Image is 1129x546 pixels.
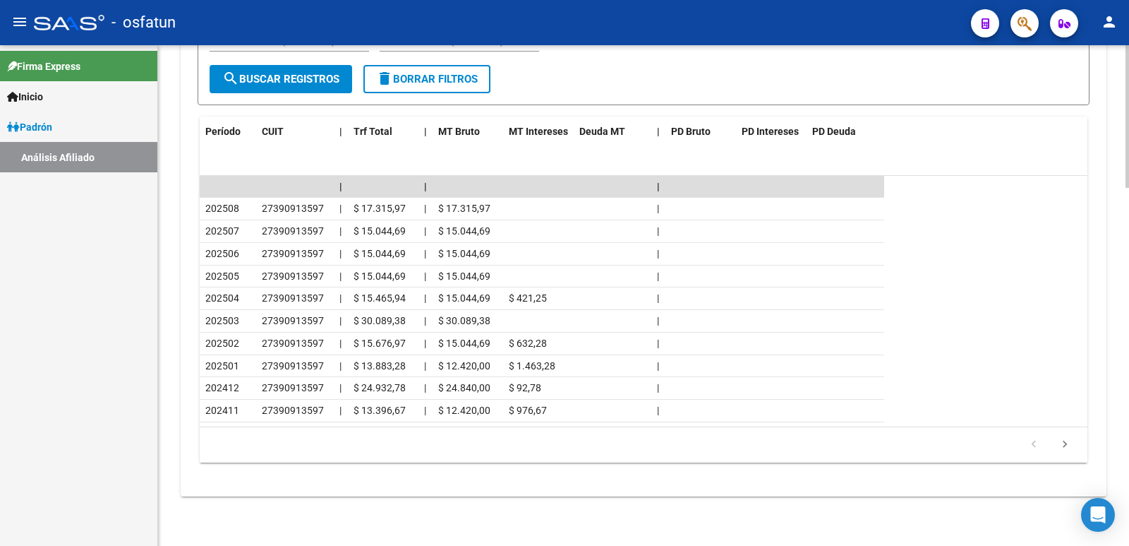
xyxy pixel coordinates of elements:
[339,203,342,214] span: |
[262,382,324,393] span: 27390913597
[503,117,574,147] datatable-header-cell: MT Intereses
[339,405,342,416] span: |
[657,126,660,137] span: |
[205,315,239,326] span: 202503
[424,382,426,393] span: |
[354,126,392,137] span: Trf Total
[509,382,541,393] span: $ 92,78
[438,203,490,214] span: $ 17.315,97
[200,117,256,147] datatable-header-cell: Período
[205,203,239,214] span: 202508
[418,117,433,147] datatable-header-cell: |
[7,119,52,135] span: Padrón
[424,248,426,259] span: |
[657,292,659,304] span: |
[339,225,342,237] span: |
[1020,437,1047,453] a: go to previous page
[363,65,490,93] button: Borrar Filtros
[205,338,239,349] span: 202502
[262,292,324,304] span: 27390913597
[438,292,490,304] span: $ 15.044,69
[339,126,342,137] span: |
[742,126,799,137] span: PD Intereses
[222,70,239,87] mat-icon: search
[438,271,490,282] span: $ 15.044,69
[205,271,239,282] span: 202505
[334,117,348,147] datatable-header-cell: |
[807,117,884,147] datatable-header-cell: PD Deuda
[354,225,406,237] span: $ 15.044,69
[657,405,659,416] span: |
[339,315,342,326] span: |
[339,292,342,304] span: |
[438,315,490,326] span: $ 30.089,38
[354,292,406,304] span: $ 15.465,94
[354,271,406,282] span: $ 15.044,69
[657,315,659,326] span: |
[509,360,555,372] span: $ 1.463,28
[376,70,393,87] mat-icon: delete
[339,360,342,372] span: |
[438,248,490,259] span: $ 15.044,69
[339,271,342,282] span: |
[424,405,426,416] span: |
[1081,498,1115,532] div: Open Intercom Messenger
[657,203,659,214] span: |
[509,126,568,137] span: MT Intereses
[579,126,625,137] span: Deuda MT
[438,225,490,237] span: $ 15.044,69
[812,126,856,137] span: PD Deuda
[438,382,490,393] span: $ 24.840,00
[339,382,342,393] span: |
[262,405,324,416] span: 27390913597
[665,117,736,147] datatable-header-cell: PD Bruto
[657,360,659,372] span: |
[736,117,807,147] datatable-header-cell: PD Intereses
[339,248,342,259] span: |
[671,126,711,137] span: PD Bruto
[424,271,426,282] span: |
[262,248,324,259] span: 27390913597
[354,248,406,259] span: $ 15.044,69
[433,117,503,147] datatable-header-cell: MT Bruto
[339,181,342,192] span: |
[376,73,478,85] span: Borrar Filtros
[657,248,659,259] span: |
[205,225,239,237] span: 202507
[651,117,665,147] datatable-header-cell: |
[424,360,426,372] span: |
[262,271,324,282] span: 27390913597
[7,89,43,105] span: Inicio
[205,382,239,393] span: 202412
[354,338,406,349] span: $ 15.676,97
[657,181,660,192] span: |
[205,126,241,137] span: Período
[262,338,324,349] span: 27390913597
[262,315,324,326] span: 27390913597
[210,65,352,93] button: Buscar Registros
[424,338,426,349] span: |
[657,382,659,393] span: |
[424,315,426,326] span: |
[1051,437,1078,453] a: go to next page
[657,225,659,237] span: |
[657,271,659,282] span: |
[11,13,28,30] mat-icon: menu
[262,126,284,137] span: CUIT
[424,225,426,237] span: |
[354,405,406,416] span: $ 13.396,67
[424,181,427,192] span: |
[256,117,334,147] datatable-header-cell: CUIT
[205,405,239,416] span: 202411
[509,292,547,304] span: $ 421,25
[222,73,339,85] span: Buscar Registros
[438,126,480,137] span: MT Bruto
[339,338,342,349] span: |
[438,360,490,372] span: $ 12.420,00
[7,59,80,74] span: Firma Express
[657,338,659,349] span: |
[424,203,426,214] span: |
[424,292,426,304] span: |
[205,360,239,372] span: 202501
[1101,13,1118,30] mat-icon: person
